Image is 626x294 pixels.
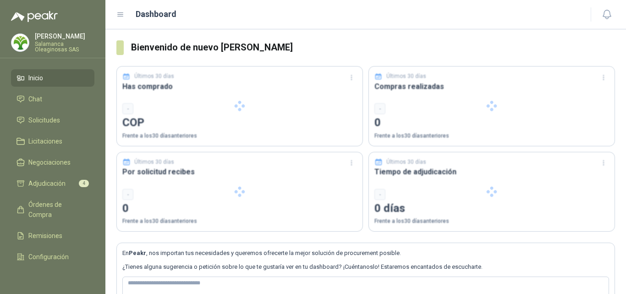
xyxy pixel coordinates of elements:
[136,8,176,21] h1: Dashboard
[11,90,94,108] a: Chat
[11,227,94,244] a: Remisiones
[35,33,94,39] p: [PERSON_NAME]
[11,111,94,129] a: Solicitudes
[11,196,94,223] a: Órdenes de Compra
[122,262,609,272] p: ¿Tienes alguna sugerencia o petición sobre lo que te gustaría ver en tu dashboard? ¡Cuéntanoslo! ...
[28,136,62,146] span: Licitaciones
[28,252,69,262] span: Configuración
[28,94,42,104] span: Chat
[129,250,146,256] b: Peakr
[131,40,615,55] h3: Bienvenido de nuevo [PERSON_NAME]
[11,11,58,22] img: Logo peakr
[11,248,94,266] a: Configuración
[28,231,62,241] span: Remisiones
[11,69,94,87] a: Inicio
[122,249,609,258] p: En , nos importan tus necesidades y queremos ofrecerte la mejor solución de procurement posible.
[11,154,94,171] a: Negociaciones
[28,157,71,167] span: Negociaciones
[28,178,66,189] span: Adjudicación
[11,34,29,51] img: Company Logo
[28,73,43,83] span: Inicio
[11,269,94,287] a: Manuales y ayuda
[28,200,86,220] span: Órdenes de Compra
[11,175,94,192] a: Adjudicación4
[79,180,89,187] span: 4
[11,133,94,150] a: Licitaciones
[28,115,60,125] span: Solicitudes
[35,41,94,52] p: Salamanca Oleaginosas SAS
